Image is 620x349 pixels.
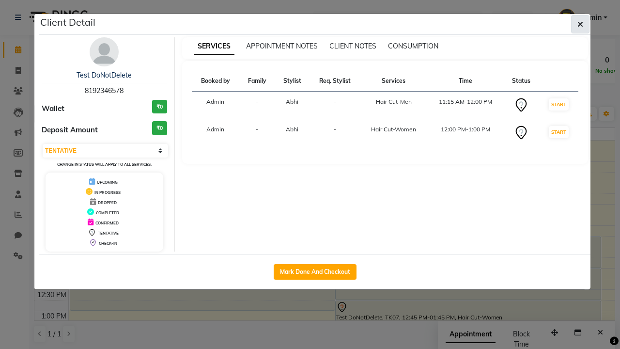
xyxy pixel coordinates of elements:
th: Family [239,71,275,92]
th: Booked by [192,71,240,92]
span: CHECK-IN [99,241,117,246]
a: Test DoNotDelete [77,71,132,79]
span: CONFIRMED [95,221,119,225]
button: START [549,126,569,138]
button: START [549,98,569,111]
span: Abhi [286,126,298,133]
td: 11:15 AM-12:00 PM [427,92,504,119]
button: Mark Done And Checkout [274,264,356,280]
img: avatar [90,37,119,66]
span: UPCOMING [97,180,118,185]
div: Hair Cut-Women [366,125,421,134]
span: COMPLETED [96,210,119,215]
span: SERVICES [194,38,234,55]
h3: ₹0 [152,121,167,135]
small: Change in status will apply to all services. [57,162,152,167]
td: - [310,119,360,147]
td: - [239,119,275,147]
th: Req. Stylist [310,71,360,92]
h5: Client Detail [40,15,95,30]
th: Time [427,71,504,92]
span: Wallet [42,103,64,114]
h3: ₹0 [152,100,167,114]
td: Admin [192,119,240,147]
span: 8192346578 [85,86,124,95]
th: Services [360,71,427,92]
span: Deposit Amount [42,125,98,136]
span: IN PROGRESS [94,190,121,195]
span: APPOINTMENT NOTES [246,42,318,50]
th: Stylist [275,71,310,92]
span: DROPPED [98,200,117,205]
td: 12:00 PM-1:00 PM [427,119,504,147]
td: Admin [192,92,240,119]
span: TENTATIVE [98,231,119,236]
td: - [239,92,275,119]
span: Abhi [286,98,298,105]
div: Hair Cut-Men [366,97,421,106]
td: - [310,92,360,119]
span: CONSUMPTION [388,42,438,50]
span: CLIENT NOTES [329,42,376,50]
th: Status [504,71,539,92]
